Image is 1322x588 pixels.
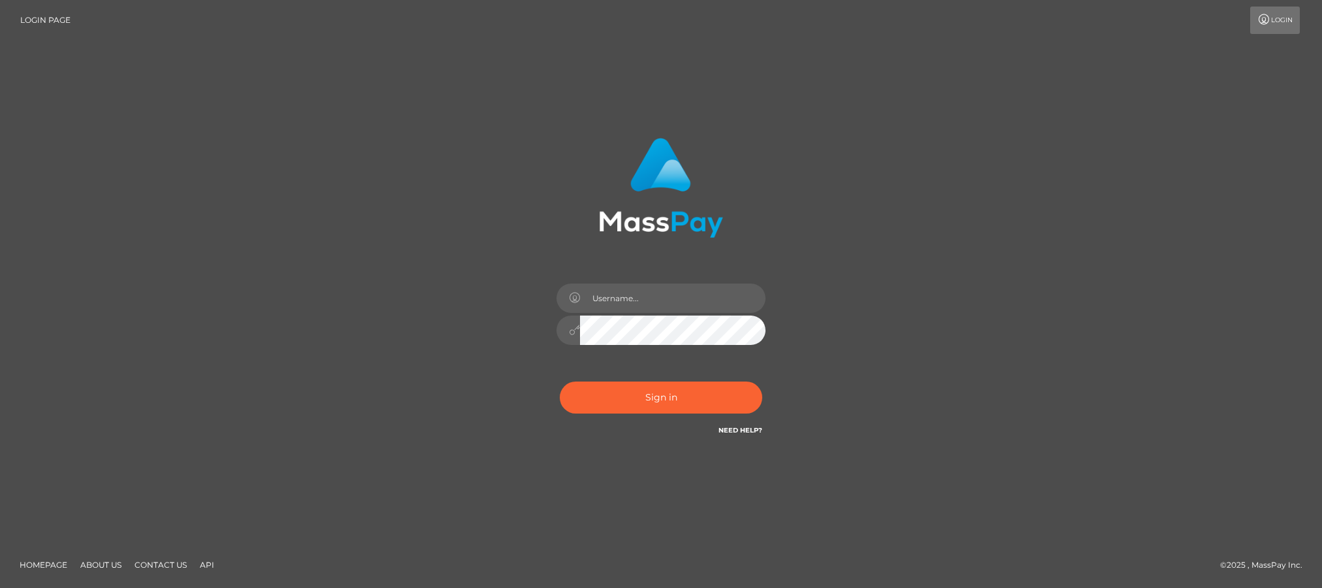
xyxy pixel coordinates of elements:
a: Homepage [14,555,73,575]
a: Login Page [20,7,71,34]
a: About Us [75,555,127,575]
button: Sign in [560,382,762,414]
a: Login [1250,7,1300,34]
a: Contact Us [129,555,192,575]
input: Username... [580,284,766,313]
div: © 2025 , MassPay Inc. [1220,558,1312,572]
a: API [195,555,219,575]
a: Need Help? [718,426,762,434]
img: MassPay Login [599,138,723,238]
